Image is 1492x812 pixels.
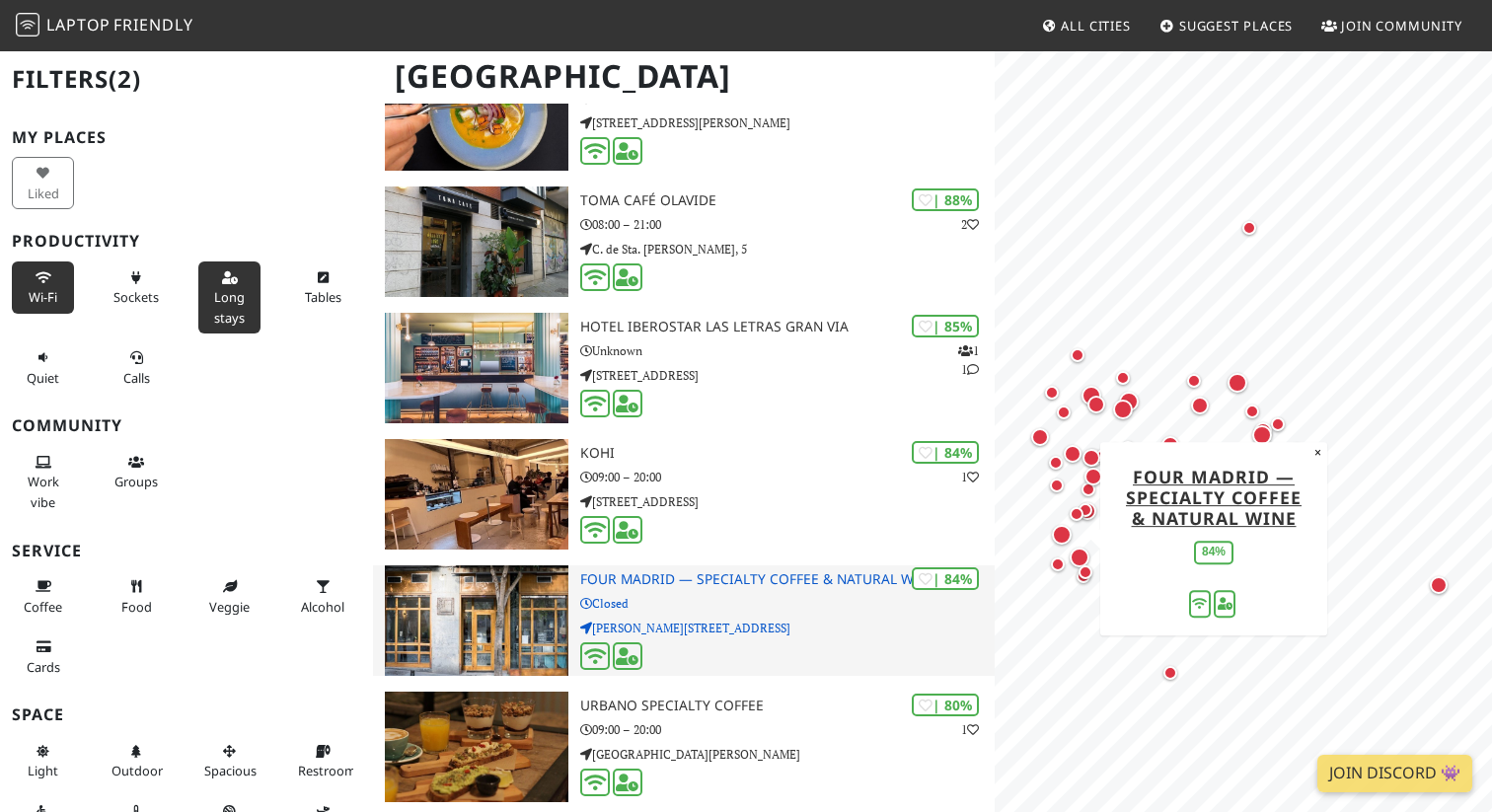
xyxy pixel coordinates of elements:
[1179,17,1294,35] span: Suggest Places
[1084,468,1110,493] div: Map marker
[912,694,979,716] div: | 80%
[1252,425,1280,453] div: Map marker
[1049,456,1073,480] div: Map marker
[1161,436,1187,462] div: Map marker
[1079,565,1102,589] div: Map marker
[24,598,62,616] span: Coffee
[46,14,111,36] span: Laptop
[1050,479,1074,502] div: Map marker
[961,720,979,739] p: 1
[1430,576,1455,602] div: Map marker
[1116,371,1140,395] div: Map marker
[580,319,995,335] h3: Hotel Iberostar Las Letras Gran Via
[292,261,354,314] button: Tables
[1070,507,1093,531] div: Map marker
[12,446,74,518] button: Work vibe
[373,565,995,676] a: FOUR Madrid — Specialty coffee & Natural wine | 84% FOUR Madrid — Specialty coffee & Natural wine...
[16,9,193,43] a: LaptopFriendly LaptopFriendly
[1113,400,1141,427] div: Map marker
[298,762,356,779] span: Restroom
[12,630,74,683] button: Cards
[373,186,995,297] a: Toma Café Olavide | 88% 2 Toma Café Olavide 08:00 – 21:00 C. de Sta. [PERSON_NAME], 5
[16,13,39,37] img: LaptopFriendly
[580,341,995,360] p: Unknown
[385,439,568,550] img: Kohi
[301,598,344,616] span: Alcohol
[121,598,152,616] span: Food
[1308,442,1327,464] button: Close popup
[12,735,74,787] button: Light
[912,315,979,337] div: | 85%
[198,570,261,623] button: Veggie
[1077,569,1100,593] div: Map marker
[961,468,979,486] p: 1
[385,186,568,297] img: Toma Café Olavide
[27,658,60,676] span: Credit cards
[912,188,979,211] div: | 88%
[1341,17,1462,35] span: Join Community
[1187,374,1211,398] div: Map marker
[198,261,261,333] button: Long stays
[580,594,995,613] p: Closed
[1031,428,1057,454] div: Map marker
[1057,406,1081,429] div: Map marker
[1087,396,1113,421] div: Map marker
[114,473,158,490] span: Group tables
[580,192,995,209] h3: Toma Café Olavide
[580,698,995,714] h3: Urbano Specialty Coffee
[1121,441,1145,465] div: Map marker
[12,341,74,394] button: Quiet
[204,762,257,779] span: Spacious
[1064,445,1089,471] div: Map marker
[580,571,995,588] h3: FOUR Madrid — Specialty coffee & Natural wine
[1061,17,1131,35] span: All Cities
[29,288,57,306] span: Stable Wi-Fi
[106,735,168,787] button: Outdoor
[373,439,995,550] a: Kohi | 84% 1 Kohi 09:00 – 20:00 [STREET_ADDRESS]
[385,692,568,802] img: Urbano Specialty Coffee
[292,570,354,623] button: Alcohol
[113,14,192,36] span: Friendly
[1152,8,1302,43] a: Suggest Places
[961,215,979,234] p: 2
[580,468,995,486] p: 09:00 – 20:00
[1228,373,1255,401] div: Map marker
[580,445,995,462] h3: Kohi
[109,62,141,95] span: (2)
[1052,525,1080,553] div: Map marker
[912,441,979,464] div: | 84%
[1082,386,1109,413] div: Map marker
[12,542,361,560] h3: Service
[1079,503,1102,527] div: Map marker
[373,692,995,802] a: Urbano Specialty Coffee | 80% 1 Urbano Specialty Coffee 09:00 – 20:00 [GEOGRAPHIC_DATA][PERSON_NAME]
[305,288,341,306] span: Work-friendly tables
[12,416,361,435] h3: Community
[27,369,59,387] span: Quiet
[12,232,361,251] h3: Productivity
[106,570,168,623] button: Food
[1126,465,1302,530] a: FOUR Madrid — Specialty coffee & Natural wine
[106,341,168,394] button: Calls
[123,369,150,387] span: Video/audio calls
[12,128,361,147] h3: My Places
[1082,482,1105,506] div: Map marker
[580,240,995,258] p: C. de Sta. [PERSON_NAME], 5
[12,705,361,724] h3: Space
[113,288,159,306] span: Power sockets
[1163,666,1187,690] div: Map marker
[112,762,163,779] span: Outdoor area
[580,215,995,234] p: 08:00 – 21:00
[1245,405,1269,428] div: Map marker
[580,492,995,511] p: [STREET_ADDRESS]
[28,762,58,779] span: Natural light
[1045,386,1069,409] div: Map marker
[580,619,995,637] p: [PERSON_NAME][STREET_ADDRESS]
[1079,502,1104,528] div: Map marker
[1071,348,1094,372] div: Map marker
[292,735,354,787] button: Restroom
[106,261,168,314] button: Sockets
[580,745,995,764] p: [GEOGRAPHIC_DATA][PERSON_NAME]
[12,570,74,623] button: Coffee
[385,313,568,423] img: Hotel Iberostar Las Letras Gran Via
[1242,221,1266,245] div: Map marker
